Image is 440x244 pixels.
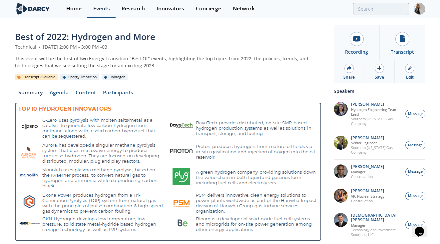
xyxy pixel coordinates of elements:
[334,85,425,97] div: Speakers
[351,141,402,145] p: Senior Engineer
[351,223,402,228] p: Manager
[60,74,99,80] div: Energy Transition
[351,117,402,126] p: Southern [US_STATE] Gas Company
[351,189,384,193] p: [PERSON_NAME]
[351,136,402,140] p: [PERSON_NAME]
[102,74,128,80] div: Hydrogen
[93,6,110,11] div: Events
[351,199,384,203] p: Constellation
[72,90,100,98] a: Content
[351,164,384,169] p: [PERSON_NAME]
[38,44,42,50] span: •
[414,3,425,15] img: Profile
[405,141,425,149] button: Message
[343,74,355,80] div: Share
[15,3,51,15] img: logo-wide.svg
[122,6,145,11] div: Research
[334,136,348,150] img: TpBhW5UTB2PTOQ22Obnq
[405,110,425,118] button: Message
[406,74,414,80] div: Edit
[405,168,425,176] button: Message
[351,145,402,155] p: Southern [US_STATE] Gas Company
[233,6,255,11] div: Network
[196,6,221,11] div: Concierge
[15,31,155,43] span: Best of 2022: Hydrogen and More
[351,228,402,237] p: Technology and Investment Solutions, LLC.
[334,25,380,60] a: Recording
[379,25,425,60] a: Transcript
[15,55,324,69] div: This event will be the first of two Energy Transition "Best Of" events, highlighting the top topi...
[334,213,348,227] img: fC0wGcvRaiDHe8mhrJdr
[334,189,348,203] img: rI6EyuTnSqrZsEPYIALA
[408,222,423,228] span: Message
[15,103,321,241] img: Image
[100,90,137,98] a: Participants
[395,60,425,83] a: Edit
[15,90,46,98] a: Summary
[15,43,324,50] div: Technical [DATE] 2:00 PM - 3:00 PM -03
[408,193,423,199] span: Message
[405,221,425,229] button: Message
[334,164,348,178] img: YkGFfnKYT4erdBnyv6Z0
[353,3,409,15] input: Advanced Search
[351,174,384,179] p: Constellation
[15,74,58,80] div: Transcript Available
[66,6,82,11] div: Home
[351,107,402,117] p: Hydrogen Engineering Team Lead
[351,194,384,199] p: VP, Nuclear Strategy
[408,111,423,117] span: Message
[405,192,425,200] button: Message
[351,170,384,174] p: Manager
[408,143,423,148] span: Message
[412,217,433,237] iframe: chat widget
[375,74,384,80] div: Save
[351,213,402,222] p: [DEMOGRAPHIC_DATA][PERSON_NAME]
[157,6,184,11] div: Innovators
[391,48,414,55] div: Transcript
[345,48,368,55] div: Recording
[334,102,348,116] img: 0awEz0XQoegE2SToIpMp
[351,102,402,107] p: [PERSON_NAME]
[408,169,423,174] span: Message
[46,90,72,98] a: Agenda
